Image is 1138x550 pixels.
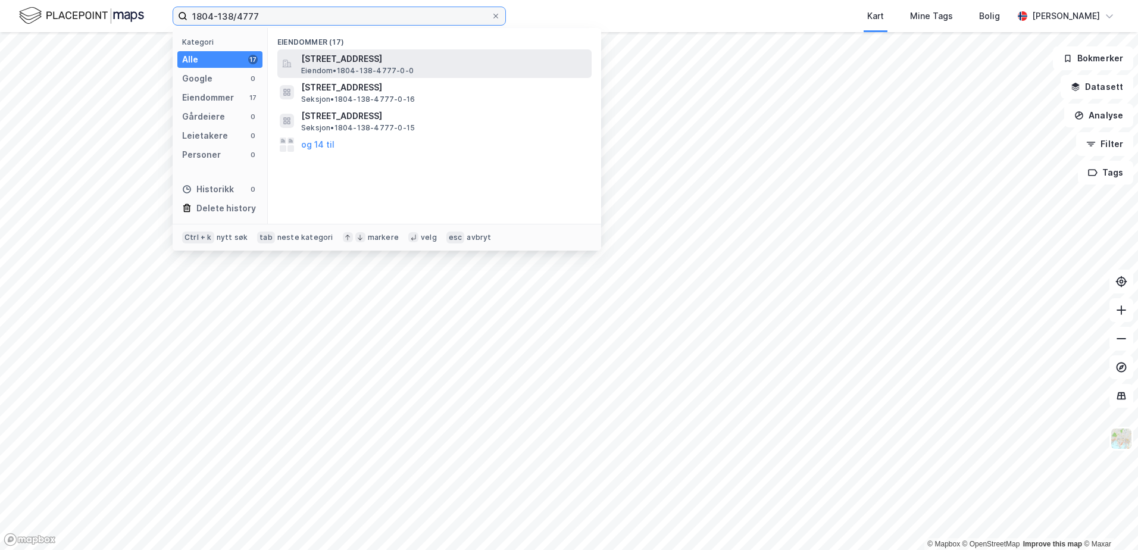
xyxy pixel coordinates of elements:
img: Z [1110,427,1133,450]
div: 0 [248,74,258,83]
span: [STREET_ADDRESS] [301,109,587,123]
input: Søk på adresse, matrikkel, gårdeiere, leietakere eller personer [187,7,491,25]
span: Seksjon • 1804-138-4777-0-15 [301,123,415,133]
div: 0 [248,131,258,140]
div: [PERSON_NAME] [1032,9,1100,23]
a: OpenStreetMap [962,540,1020,548]
div: avbryt [467,233,491,242]
div: Kontrollprogram for chat [1078,493,1138,550]
a: Mapbox homepage [4,533,56,546]
div: neste kategori [277,233,333,242]
div: nytt søk [217,233,248,242]
div: Eiendommer (17) [268,28,601,49]
button: Filter [1076,132,1133,156]
div: Historikk [182,182,234,196]
button: Datasett [1061,75,1133,99]
button: Analyse [1064,104,1133,127]
div: Kategori [182,37,262,46]
a: Mapbox [927,540,960,548]
button: Tags [1078,161,1133,185]
div: Gårdeiere [182,110,225,124]
div: 17 [248,93,258,102]
div: Ctrl + k [182,232,214,243]
div: tab [257,232,275,243]
div: Delete history [196,201,256,215]
button: og 14 til [301,137,334,152]
span: Seksjon • 1804-138-4777-0-16 [301,95,415,104]
span: [STREET_ADDRESS] [301,80,587,95]
div: Kart [867,9,884,23]
div: Personer [182,148,221,162]
button: Bokmerker [1053,46,1133,70]
div: Mine Tags [910,9,953,23]
img: logo.f888ab2527a4732fd821a326f86c7f29.svg [19,5,144,26]
div: Alle [182,52,198,67]
div: esc [446,232,465,243]
div: 17 [248,55,258,64]
div: markere [368,233,399,242]
span: [STREET_ADDRESS] [301,52,587,66]
div: 0 [248,150,258,160]
div: velg [421,233,437,242]
iframe: Chat Widget [1078,493,1138,550]
div: Leietakere [182,129,228,143]
div: Eiendommer [182,90,234,105]
span: Eiendom • 1804-138-4777-0-0 [301,66,414,76]
div: 0 [248,112,258,121]
a: Improve this map [1023,540,1082,548]
div: 0 [248,185,258,194]
div: Bolig [979,9,1000,23]
div: Google [182,71,212,86]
